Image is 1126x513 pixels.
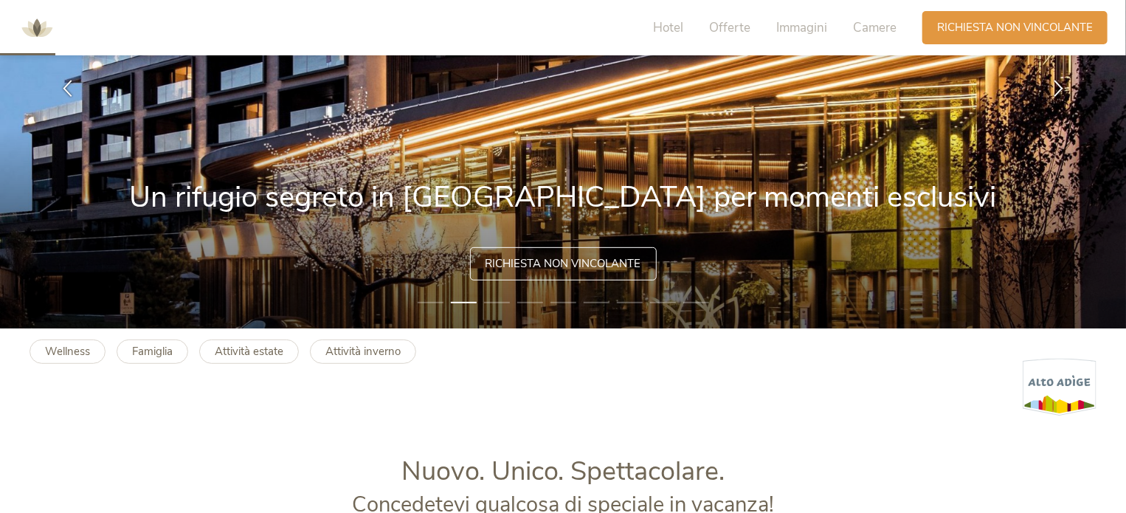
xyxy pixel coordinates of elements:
[401,453,725,489] span: Nuovo. Unico. Spettacolare.
[199,340,299,364] a: Attività estate
[117,340,188,364] a: Famiglia
[1023,358,1096,416] img: Alto Adige
[486,256,641,272] span: Richiesta non vincolante
[653,19,683,36] span: Hotel
[776,19,827,36] span: Immagini
[325,344,401,359] b: Attività inverno
[709,19,750,36] span: Offerte
[45,344,90,359] b: Wellness
[310,340,416,364] a: Attività inverno
[132,344,173,359] b: Famiglia
[937,20,1093,35] span: Richiesta non vincolante
[30,340,106,364] a: Wellness
[215,344,283,359] b: Attività estate
[853,19,897,36] span: Camere
[15,6,59,50] img: AMONTI & LUNARIS Wellnessresort
[15,22,59,32] a: AMONTI & LUNARIS Wellnessresort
